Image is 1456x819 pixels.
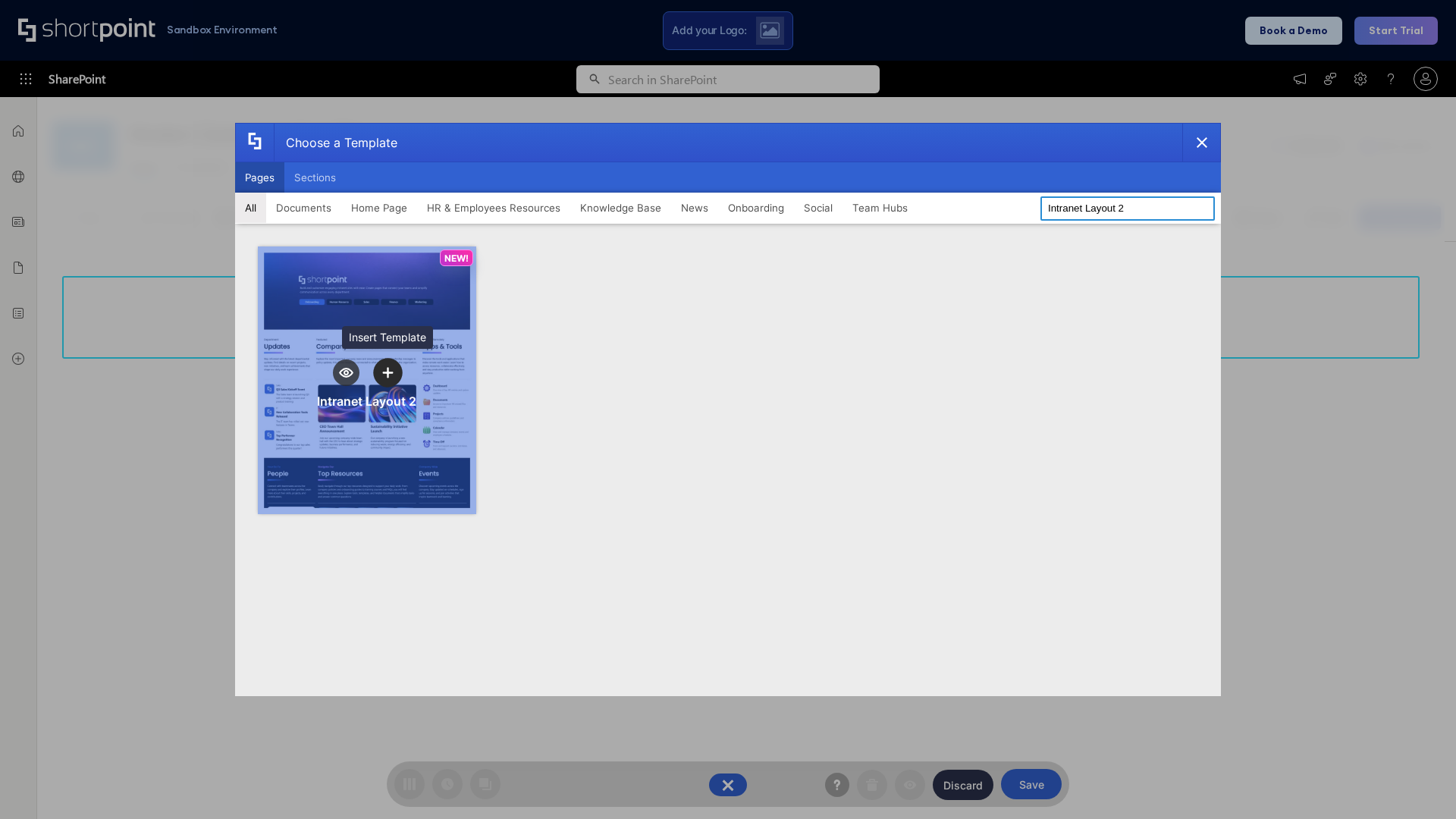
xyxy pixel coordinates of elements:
button: Onboarding [718,193,794,223]
button: All [235,193,266,223]
button: Home Page [341,193,417,223]
button: News [671,193,718,223]
button: Pages [235,162,284,193]
button: Knowledge Base [570,193,671,223]
div: Choose a Template [274,124,397,162]
button: Social [794,193,843,223]
p: NEW! [444,253,469,264]
div: Intranet Layout 2 [317,394,416,409]
button: Team Hubs [843,193,918,223]
input: Search [1040,196,1215,221]
div: template selector [235,123,1221,696]
button: Documents [266,193,341,223]
button: Sections [284,162,346,193]
button: HR & Employees Resources [417,193,570,223]
iframe: Chat Widget [1183,643,1456,819]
